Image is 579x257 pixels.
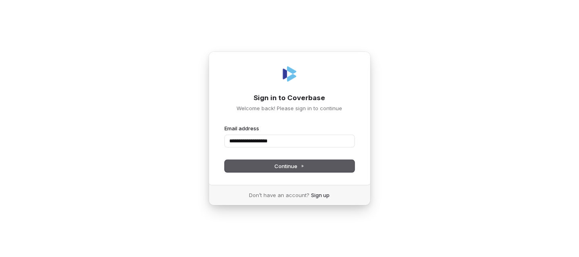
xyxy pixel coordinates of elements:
img: Coverbase [280,64,299,84]
label: Email address [225,125,259,132]
button: Continue [225,160,355,172]
span: Continue [274,162,305,170]
p: Welcome back! Please sign in to continue [225,105,355,112]
a: Sign up [311,191,330,199]
span: Don’t have an account? [249,191,310,199]
h1: Sign in to Coverbase [225,93,355,103]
